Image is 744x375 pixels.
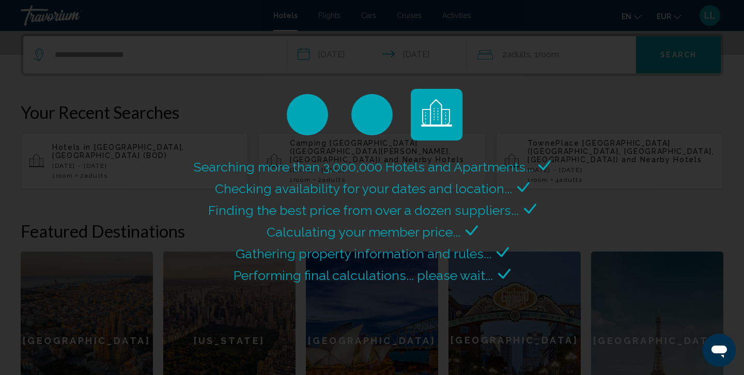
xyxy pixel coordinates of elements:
span: Performing final calculations... please wait... [234,268,493,283]
span: Gathering property information and rules... [236,246,491,261]
span: Calculating your member price... [267,224,460,240]
span: Checking availability for your dates and location... [215,181,512,196]
span: Searching more than 3,000,000 Hotels and Apartments... [194,159,533,175]
span: Finding the best price from over a dozen suppliers... [208,202,519,218]
iframe: Bouton de lancement de la fenêtre de messagerie [703,334,736,367]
